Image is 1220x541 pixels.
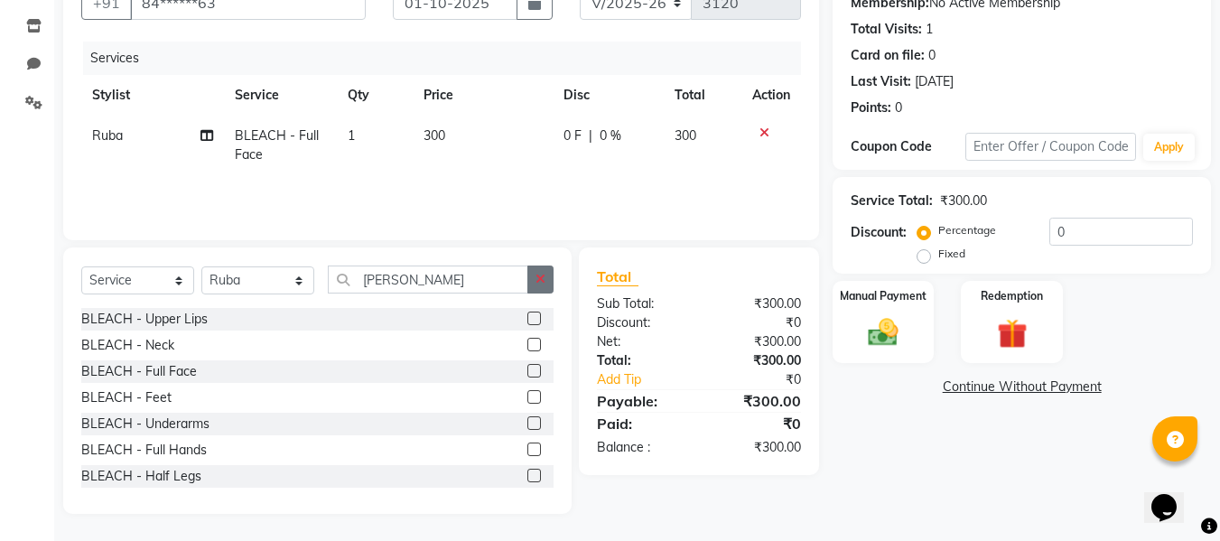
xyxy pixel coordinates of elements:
[699,313,815,332] div: ₹0
[81,75,224,116] th: Stylist
[940,191,987,210] div: ₹300.00
[583,438,699,457] div: Balance :
[928,46,936,65] div: 0
[600,126,621,145] span: 0 %
[81,388,172,407] div: BLEACH - Feet
[836,378,1207,396] a: Continue Without Payment
[81,441,207,460] div: BLEACH - Full Hands
[926,20,933,39] div: 1
[597,267,638,286] span: Total
[583,370,718,389] a: Add Tip
[81,310,208,329] div: BLEACH - Upper Lips
[699,413,815,434] div: ₹0
[699,390,815,412] div: ₹300.00
[328,266,528,294] input: Search or Scan
[583,413,699,434] div: Paid:
[938,246,965,262] label: Fixed
[699,351,815,370] div: ₹300.00
[859,315,908,350] img: _cash.svg
[583,332,699,351] div: Net:
[589,126,592,145] span: |
[699,294,815,313] div: ₹300.00
[81,467,201,486] div: BLEACH - Half Legs
[337,75,413,116] th: Qty
[1144,469,1202,523] iframe: chat widget
[699,332,815,351] div: ₹300.00
[583,294,699,313] div: Sub Total:
[981,288,1043,304] label: Redemption
[81,362,197,381] div: BLEACH - Full Face
[741,75,801,116] th: Action
[988,315,1037,352] img: _gift.svg
[664,75,742,116] th: Total
[851,98,891,117] div: Points:
[563,126,582,145] span: 0 F
[583,390,699,412] div: Payable:
[851,191,933,210] div: Service Total:
[424,127,445,144] span: 300
[81,336,174,355] div: BLEACH - Neck
[851,20,922,39] div: Total Visits:
[699,438,815,457] div: ₹300.00
[348,127,355,144] span: 1
[1143,134,1195,161] button: Apply
[851,223,907,242] div: Discount:
[915,72,954,91] div: [DATE]
[895,98,902,117] div: 0
[83,42,815,75] div: Services
[583,351,699,370] div: Total:
[851,46,925,65] div: Card on file:
[235,127,319,163] span: BLEACH - Full Face
[583,313,699,332] div: Discount:
[938,222,996,238] label: Percentage
[965,133,1136,161] input: Enter Offer / Coupon Code
[851,137,964,156] div: Coupon Code
[224,75,338,116] th: Service
[719,370,815,389] div: ₹0
[840,288,927,304] label: Manual Payment
[675,127,696,144] span: 300
[413,75,553,116] th: Price
[553,75,664,116] th: Disc
[851,72,911,91] div: Last Visit:
[81,415,210,434] div: BLEACH - Underarms
[92,127,123,144] span: Ruba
